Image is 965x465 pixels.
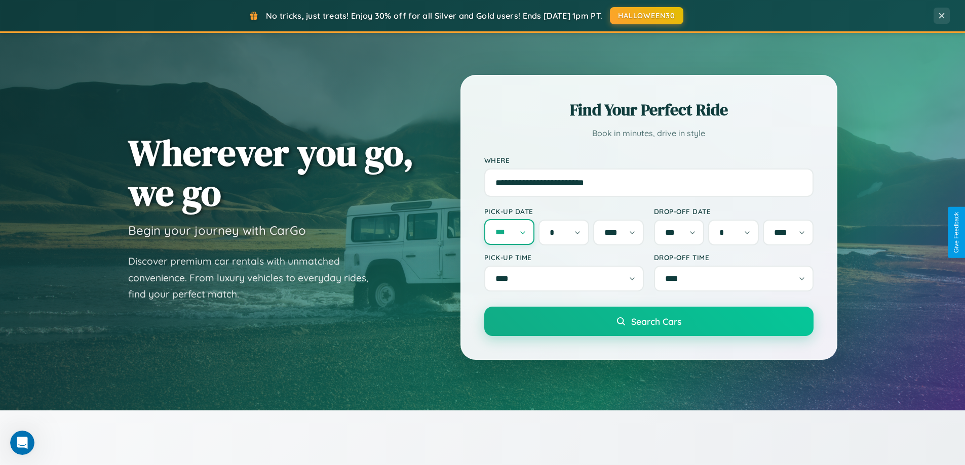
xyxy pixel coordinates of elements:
h1: Wherever you go, we go [128,133,414,213]
span: Search Cars [631,316,681,327]
label: Pick-up Date [484,207,644,216]
label: Drop-off Date [654,207,814,216]
button: HALLOWEEN30 [610,7,683,24]
label: Drop-off Time [654,253,814,262]
label: Where [484,156,814,164]
h3: Begin your journey with CarGo [128,223,306,238]
p: Book in minutes, drive in style [484,126,814,141]
p: Discover premium car rentals with unmatched convenience. From luxury vehicles to everyday rides, ... [128,253,381,303]
label: Pick-up Time [484,253,644,262]
button: Search Cars [484,307,814,336]
iframe: Intercom live chat [10,431,34,455]
h2: Find Your Perfect Ride [484,99,814,121]
div: Give Feedback [953,212,960,253]
span: No tricks, just treats! Enjoy 30% off for all Silver and Gold users! Ends [DATE] 1pm PT. [266,11,602,21]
